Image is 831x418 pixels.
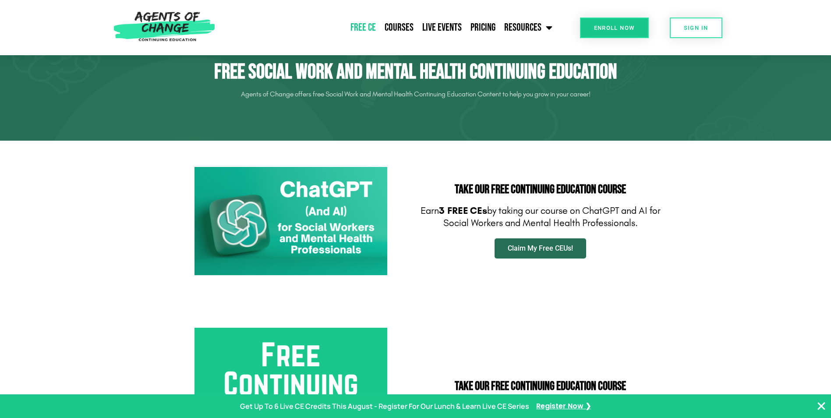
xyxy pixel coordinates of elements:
a: Free CE [346,17,380,39]
p: Get Up To 6 Live CE Credits This August - Register For Our Lunch & Learn Live CE Series [240,400,529,413]
p: Earn by taking our course on ChatGPT and AI for Social Workers and Mental Health Professionals. [420,205,661,230]
span: Claim My Free CEUs! [508,245,573,252]
nav: Menu [219,17,557,39]
a: SIGN IN [670,18,722,38]
span: Enroll Now [594,25,635,31]
b: 3 FREE CEs [439,205,487,216]
a: Register Now ❯ [536,400,591,413]
a: Enroll Now [580,18,649,38]
h1: Free Social Work and Mental Health Continuing Education [170,60,661,85]
span: SIGN IN [684,25,708,31]
button: Close Banner [816,401,827,411]
h2: Take Our FREE Continuing Education Course [420,380,661,393]
a: Courses [380,17,418,39]
h2: Take Our FREE Continuing Education Course [420,184,661,196]
a: Resources [500,17,557,39]
a: Pricing [466,17,500,39]
p: Agents of Change offers free Social Work and Mental Health Continuing Education Content to help y... [170,87,661,101]
a: Live Events [418,17,466,39]
a: Claim My Free CEUs! [495,238,586,259]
